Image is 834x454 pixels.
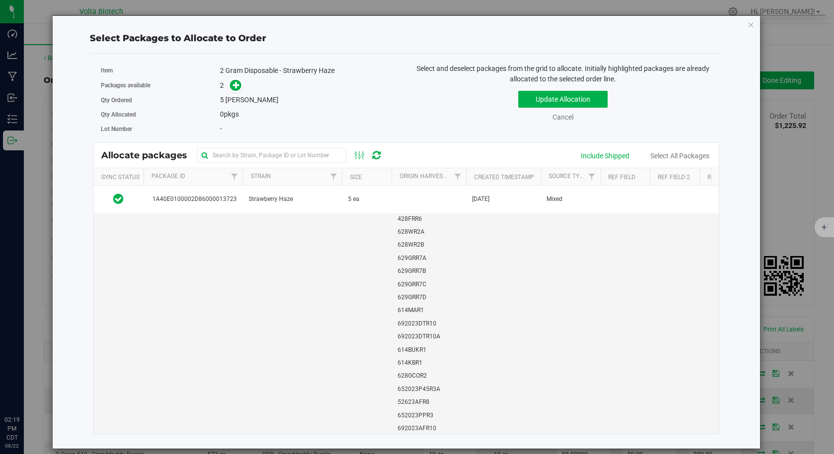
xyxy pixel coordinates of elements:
[398,254,426,263] span: 629GRR7A
[398,227,424,237] span: 628WR2A
[251,173,271,180] a: Strain
[350,174,362,181] a: Size
[101,96,220,105] label: Qty Ordered
[101,150,197,161] span: Allocate packages
[101,66,220,75] label: Item
[225,96,278,104] span: [PERSON_NAME]
[226,168,243,185] a: Filter
[101,125,220,133] label: Lot Number
[650,152,709,160] a: Select All Packages
[417,65,709,83] span: Select and deselect packages from the grid to allocate. Initially highlighted packages are alread...
[220,81,224,89] span: 2
[398,345,426,355] span: 614BUKR1
[348,195,359,204] span: 5 ea
[400,173,450,180] a: Origin Harvests
[101,174,139,181] a: Sync Status
[398,424,436,433] span: 692023AFR10
[326,168,342,185] a: Filter
[220,125,222,132] span: -
[249,195,293,204] span: Strawberry Haze
[584,168,600,185] a: Filter
[398,280,426,289] span: 629GRR7C
[220,110,224,118] span: 0
[581,151,629,161] div: Include Shipped
[398,266,426,276] span: 629GRR7B
[149,195,237,204] span: 1A40E0100002D86000013723
[547,195,562,204] span: Mixed
[398,397,429,407] span: 52623AFR8
[398,240,424,250] span: 628WR2B
[398,214,422,224] span: 428FRR6
[113,192,124,206] span: In Sync
[197,148,346,163] input: Search by Strain, Package ID or Lot Number
[450,168,466,185] a: Filter
[10,375,40,404] iframe: Resource center
[398,358,422,368] span: 614KBR1
[398,319,436,328] span: 692023DTR10
[398,306,424,315] span: 614MAR1
[220,96,224,104] span: 5
[474,174,534,181] a: Created Timestamp
[398,371,427,381] span: 628GCOR2
[101,110,220,119] label: Qty Allocated
[549,173,587,180] a: Source Type
[398,332,440,341] span: 692023DTR10A
[608,174,635,181] a: Ref Field
[472,195,489,204] span: [DATE]
[658,174,690,181] a: Ref Field 2
[553,113,573,121] a: Cancel
[101,81,220,90] label: Packages available
[220,65,399,76] div: 2 Gram Disposable - Strawberry Haze
[398,411,433,420] span: 652023PPR3
[518,91,608,108] button: Update Allocation
[707,174,740,181] a: Ref Field 3
[398,385,440,394] span: 652023P45R3A
[398,293,426,302] span: 629GRR7D
[151,173,185,180] a: Package Id
[220,110,239,118] span: pkgs
[90,32,723,45] div: Select Packages to Allocate to Order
